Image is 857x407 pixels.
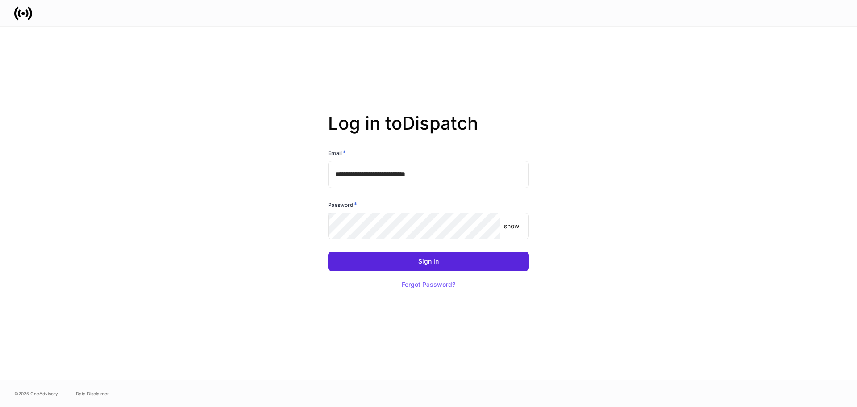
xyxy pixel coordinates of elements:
button: Forgot Password? [391,275,466,294]
p: show [504,222,519,231]
button: Sign In [328,252,529,271]
h6: Email [328,148,346,157]
div: Sign In [418,258,439,264]
div: Forgot Password? [402,281,455,288]
h2: Log in to Dispatch [328,113,529,148]
a: Data Disclaimer [76,390,109,397]
span: © 2025 OneAdvisory [14,390,58,397]
h6: Password [328,200,357,209]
